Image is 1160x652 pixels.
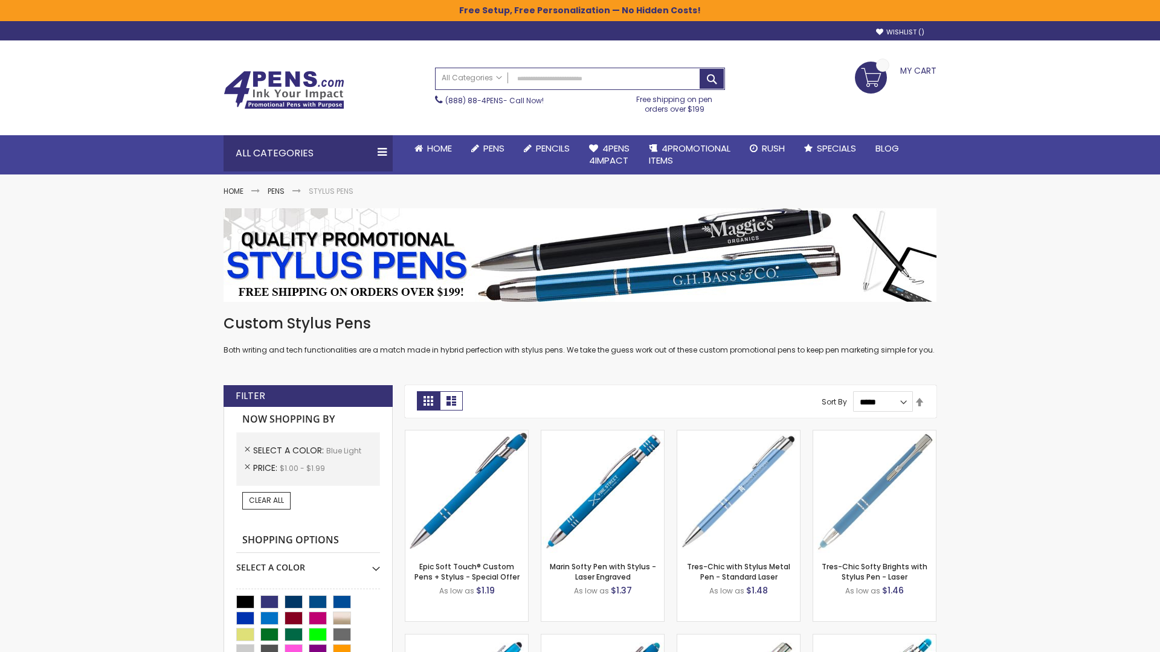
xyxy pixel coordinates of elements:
span: As low as [845,586,880,596]
span: $1.37 [611,584,632,596]
span: $1.46 [882,584,904,596]
a: Tres-Chic Softy Brights with Stylus Pen - Laser-Blue - Light [813,430,936,440]
a: Ellipse Stylus Pen - Standard Laser-Blue - Light [405,634,528,644]
span: Select A Color [253,444,326,456]
img: Tres-Chic with Stylus Metal Pen - Standard Laser-Blue - Light [677,430,800,553]
a: Blog [866,135,909,162]
a: Pencils [514,135,579,162]
div: All Categories [224,135,393,171]
a: Clear All [242,492,291,509]
span: 4PROMOTIONAL ITEMS [649,142,730,167]
a: Tres-Chic Touch Pen - Standard Laser-Blue - Light [677,634,800,644]
span: Clear All [249,495,284,505]
strong: Shopping Options [236,528,380,554]
span: Blue Light [326,446,361,456]
strong: Now Shopping by [236,407,380,432]
a: Tres-Chic with Stylus Metal Pen - Standard Laser [687,561,790,581]
a: (888) 88-4PENS [445,95,503,106]
a: Home [224,186,243,196]
h1: Custom Stylus Pens [224,314,936,333]
img: Stylus Pens [224,208,936,302]
div: Both writing and tech functionalities are a match made in hybrid perfection with stylus pens. We ... [224,314,936,356]
a: 4P-MS8B-Blue - Light [405,430,528,440]
a: Home [405,135,462,162]
strong: Grid [417,391,440,411]
a: Epic Soft Touch® Custom Pens + Stylus - Special Offer [414,561,520,581]
span: Rush [762,142,785,155]
span: $1.48 [746,584,768,596]
a: Specials [794,135,866,162]
a: Pens [268,186,285,196]
span: $1.00 - $1.99 [280,463,325,473]
span: As low as [439,586,474,596]
div: Select A Color [236,553,380,574]
span: Specials [817,142,856,155]
a: 4Pens4impact [579,135,639,174]
span: All Categories [442,73,502,83]
strong: Stylus Pens [309,186,353,196]
span: Pencils [536,142,570,155]
span: Pens [483,142,504,155]
a: Wishlist [876,28,924,37]
a: Pens [462,135,514,162]
span: Price [253,462,280,474]
span: As low as [574,586,609,596]
a: Marin Softy Pen with Stylus - Laser Engraved [550,561,656,581]
img: 4P-MS8B-Blue - Light [405,430,528,553]
a: Tres-Chic with Stylus Metal Pen - Standard Laser-Blue - Light [677,430,800,440]
span: - Call Now! [445,95,544,106]
label: Sort By [822,397,847,407]
a: Tres-Chic Softy Brights with Stylus Pen - Laser [822,561,927,581]
a: Ellipse Softy Brights with Stylus Pen - Laser-Blue - Light [541,634,664,644]
strong: Filter [236,389,265,403]
a: All Categories [436,68,508,88]
div: Free shipping on pen orders over $199 [624,90,726,114]
span: 4Pens 4impact [589,142,630,167]
a: Rush [740,135,794,162]
img: Tres-Chic Softy Brights with Stylus Pen - Laser-Blue - Light [813,430,936,553]
img: 4Pens Custom Pens and Promotional Products [224,71,344,109]
a: Marin Softy Pen with Stylus - Laser Engraved-Blue - Light [541,430,664,440]
a: 4PROMOTIONALITEMS [639,135,740,174]
span: As low as [709,586,744,596]
span: $1.19 [476,584,495,596]
a: Phoenix Softy Brights with Stylus Pen - Laser-Blue - Light [813,634,936,644]
span: Home [427,142,452,155]
img: Marin Softy Pen with Stylus - Laser Engraved-Blue - Light [541,430,664,553]
span: Blog [875,142,899,155]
